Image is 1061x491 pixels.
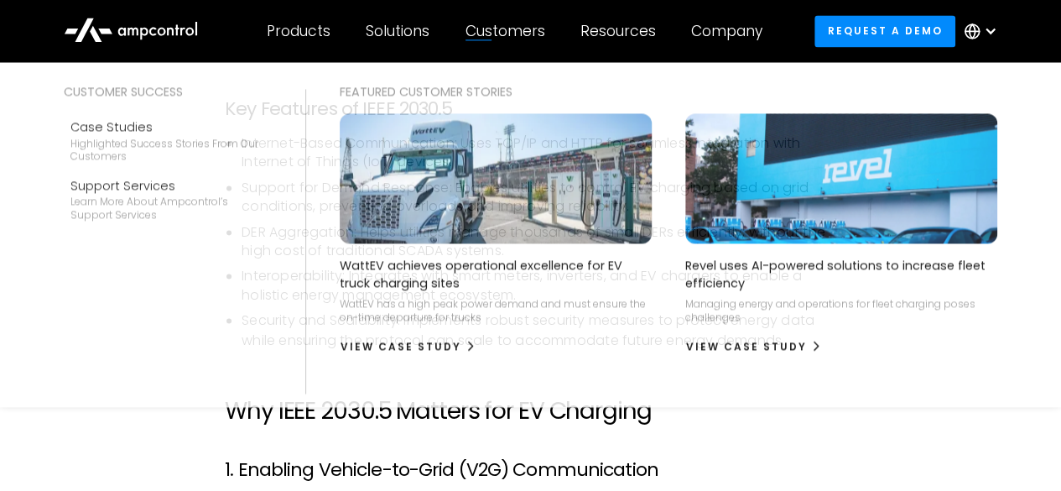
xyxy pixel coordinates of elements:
[64,82,272,101] div: Customer success
[267,22,330,40] div: Products
[465,22,545,40] div: Customers
[64,111,272,170] a: Case StudiesHighlighted success stories From Our Customers
[366,22,429,40] div: Solutions
[70,195,265,221] div: Learn more about Ampcontrol’s support services
[64,170,272,228] a: Support ServicesLearn more about Ampcontrol’s support services
[340,82,997,101] div: Featured Customer Stories
[686,339,807,354] div: View Case Study
[70,176,265,195] div: Support Services
[225,458,836,480] h3: 1. Enabling Vehicle-to-Grid (V2G) Communication
[70,118,265,136] div: Case Studies
[685,333,822,360] a: View Case Study
[814,15,955,46] a: Request a demo
[225,396,836,425] h2: Why IEEE 2030.5 Matters for EV Charging
[685,257,997,290] p: Revel uses AI-powered solutions to increase fleet efficiency
[580,22,656,40] div: Resources
[341,339,461,354] div: View Case Study
[691,22,762,40] div: Company
[340,333,476,360] a: View Case Study
[70,137,265,163] div: Highlighted success stories From Our Customers
[340,297,652,323] p: WattEV has a high peak power demand and must ensure the on-time departure for trucks
[340,257,652,290] p: WattEV achieves operational excellence for EV truck charging sites
[685,297,997,323] p: Managing energy and operations for fleet charging poses challenges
